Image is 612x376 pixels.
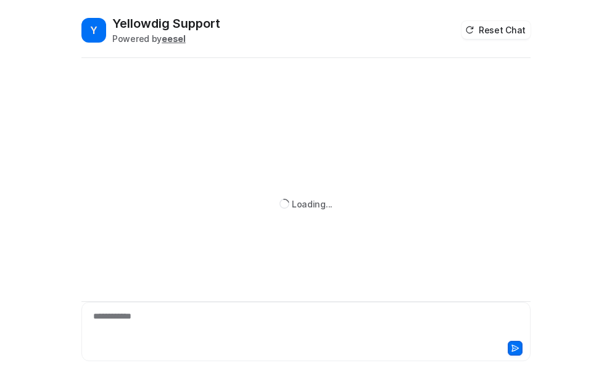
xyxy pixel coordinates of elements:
b: eesel [162,33,186,44]
button: Reset Chat [461,21,531,39]
div: Loading... [292,198,333,211]
span: Y [81,18,106,43]
h2: Yellowdig Support [112,15,220,32]
div: Powered by [112,32,220,45]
